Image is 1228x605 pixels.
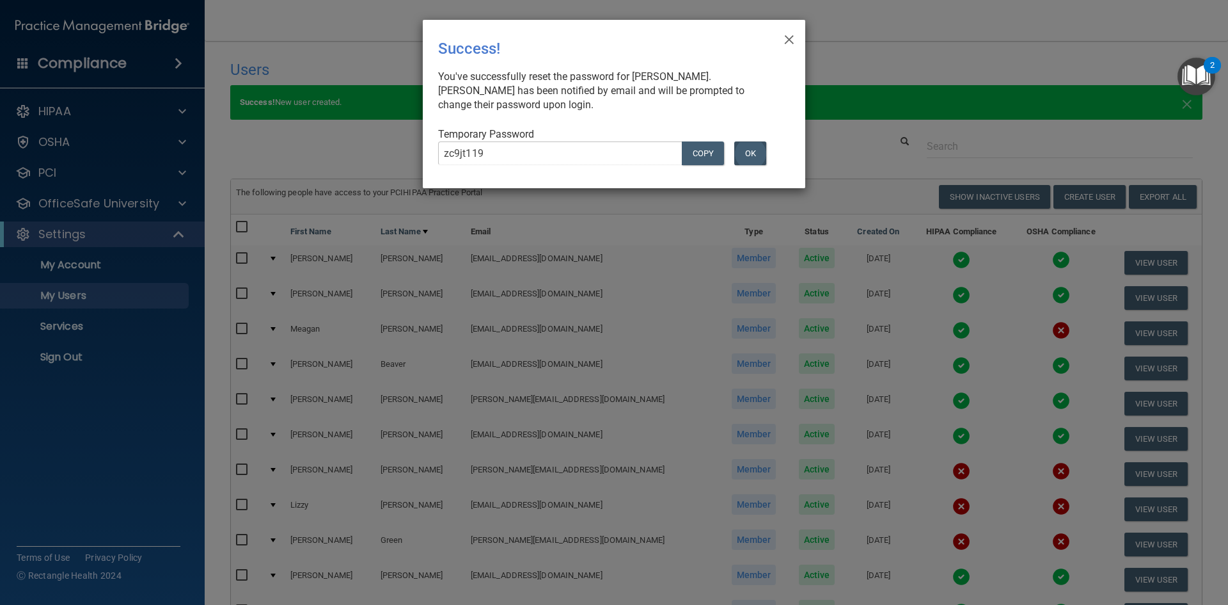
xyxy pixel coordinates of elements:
div: You've successfully reset the password for [PERSON_NAME]. [PERSON_NAME] has been notified by emai... [438,70,780,112]
button: COPY [682,141,724,165]
button: Open Resource Center, 2 new notifications [1177,58,1215,95]
div: Success! [438,30,737,67]
iframe: Drift Widget Chat Controller [1007,514,1213,565]
span: × [783,25,795,51]
span: Temporary Password [438,128,534,140]
div: 2 [1210,65,1215,82]
button: OK [734,141,766,165]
